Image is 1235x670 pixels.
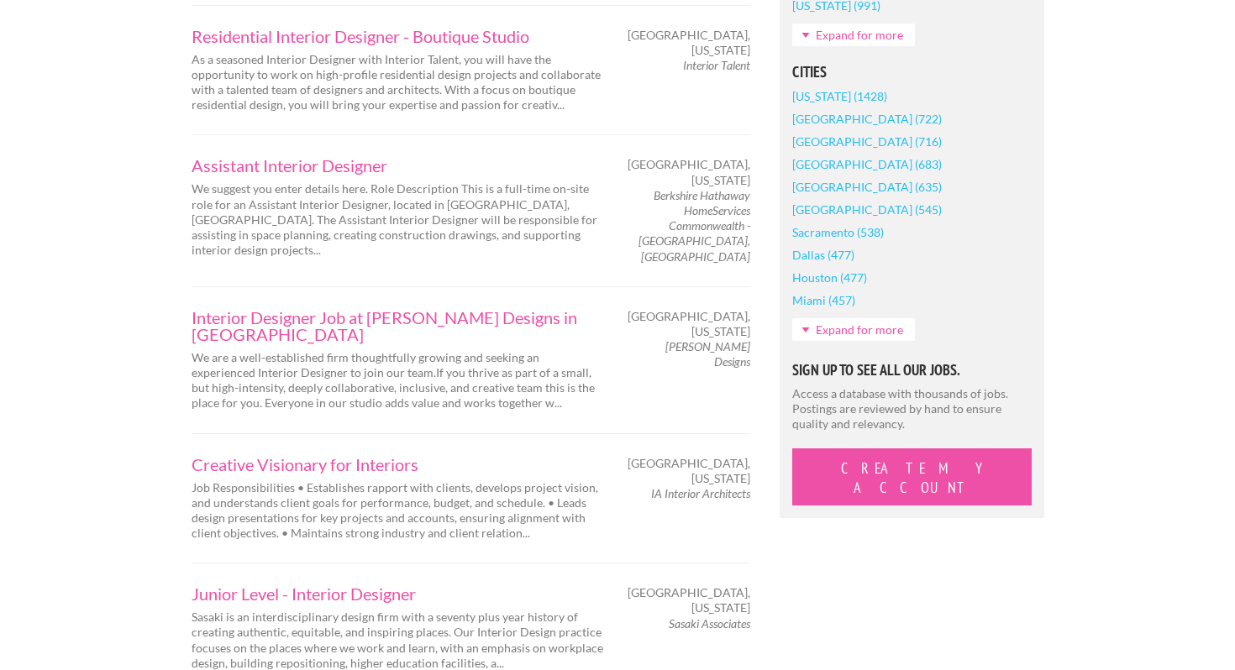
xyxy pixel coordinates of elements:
[683,58,750,72] em: Interior Talent
[192,181,603,258] p: We suggest you enter details here. Role Description This is a full-time on-site role for an Assis...
[792,289,855,311] a: Miami (457)
[192,350,603,411] p: We are a well-established firm thoughtfully growing and seeking an experienced Interior Designer ...
[628,585,750,615] span: [GEOGRAPHIC_DATA], [US_STATE]
[792,386,1032,432] p: Access a database with thousands of jobs. Postings are reviewed by hand to ensure quality and rel...
[792,448,1032,505] button: Create My Account
[792,130,942,153] a: [GEOGRAPHIC_DATA] (716)
[192,480,603,542] p: Job Responsibilities • Establishes rapport with clients, develops project vision, and understands...
[639,188,750,264] em: Berkshire Hathaway HomeServices Commonwealth - [GEOGRAPHIC_DATA], [GEOGRAPHIC_DATA]
[651,486,750,500] em: IA Interior Architects
[792,65,1032,80] h5: Cities
[792,243,854,266] a: Dallas (477)
[192,52,603,113] p: As a seasoned Interior Designer with Interior Talent, you will have the opportunity to work on hi...
[792,363,1032,378] h5: Sign Up to See All Our Jobs.
[792,85,887,107] a: [US_STATE] (1428)
[792,266,867,289] a: Houston (477)
[792,198,942,221] a: [GEOGRAPHIC_DATA] (545)
[669,616,750,631] em: Sasaki Associates
[628,456,750,486] span: [GEOGRAPHIC_DATA], [US_STATE]
[792,221,884,243] a: Sacramento (538)
[792,107,942,130] a: [GEOGRAPHIC_DATA] (722)
[792,175,942,198] a: [GEOGRAPHIC_DATA] (635)
[792,24,915,46] a: Expand for more
[192,309,603,343] a: Interior Designer Job at [PERSON_NAME] Designs in [GEOGRAPHIC_DATA]
[628,309,750,339] span: [GEOGRAPHIC_DATA], [US_STATE]
[192,28,603,44] a: Residential Interior Designer - Boutique Studio
[628,28,750,58] span: [GEOGRAPHIC_DATA], [US_STATE]
[628,157,750,187] span: [GEOGRAPHIC_DATA], [US_STATE]
[192,585,603,602] a: Junior Level - Interior Designer
[792,318,915,341] a: Expand for more
[665,339,750,369] em: [PERSON_NAME] Designs
[192,456,603,473] a: Creative Visionary for Interiors
[192,157,603,174] a: Assistant Interior Designer
[792,153,942,175] a: [GEOGRAPHIC_DATA] (683)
